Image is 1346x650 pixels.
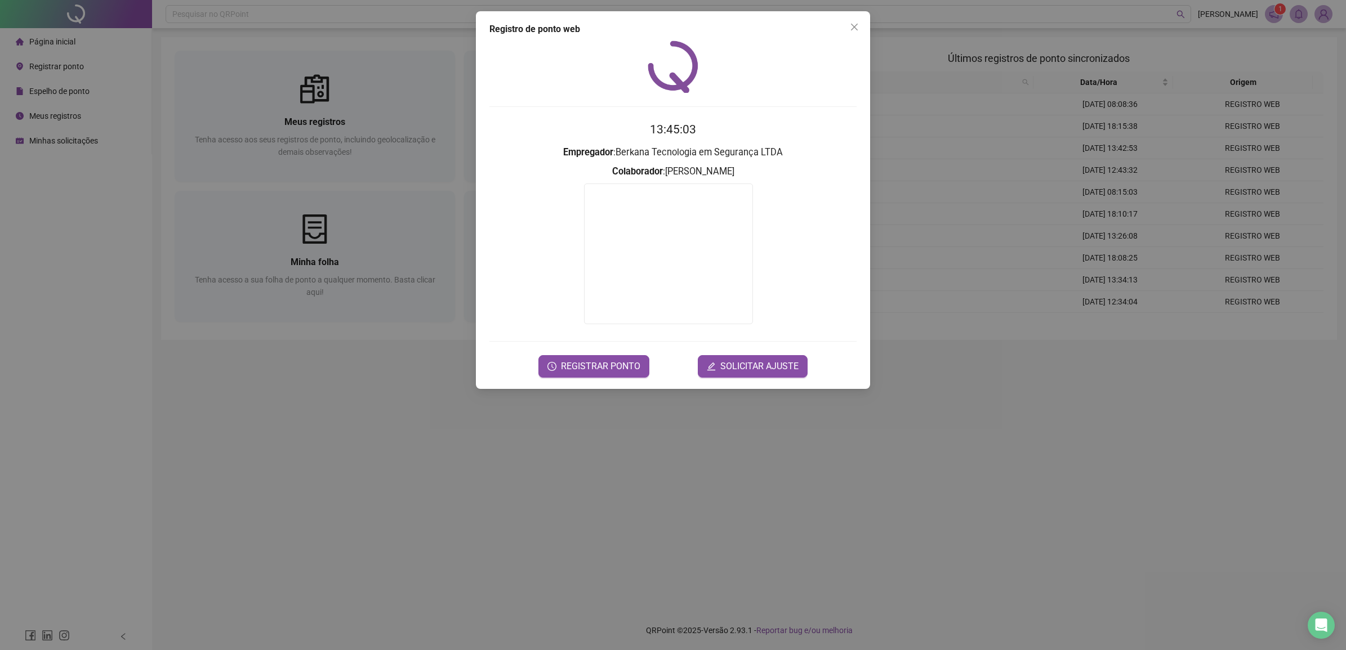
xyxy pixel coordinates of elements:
span: edit [707,362,716,371]
img: QRPoint [648,41,698,93]
div: Registro de ponto web [489,23,857,36]
h3: : Berkana Tecnologia em Segurança LTDA [489,145,857,160]
button: Close [845,18,863,36]
span: clock-circle [547,362,556,371]
button: REGISTRAR PONTO [538,355,649,378]
h3: : [PERSON_NAME] [489,164,857,179]
span: SOLICITAR AJUSTE [720,360,799,373]
span: REGISTRAR PONTO [561,360,640,373]
time: 13:45:03 [650,123,696,136]
div: Open Intercom Messenger [1308,612,1335,639]
span: close [850,23,859,32]
strong: Empregador [563,147,613,158]
button: editSOLICITAR AJUSTE [698,355,808,378]
strong: Colaborador [612,166,663,177]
